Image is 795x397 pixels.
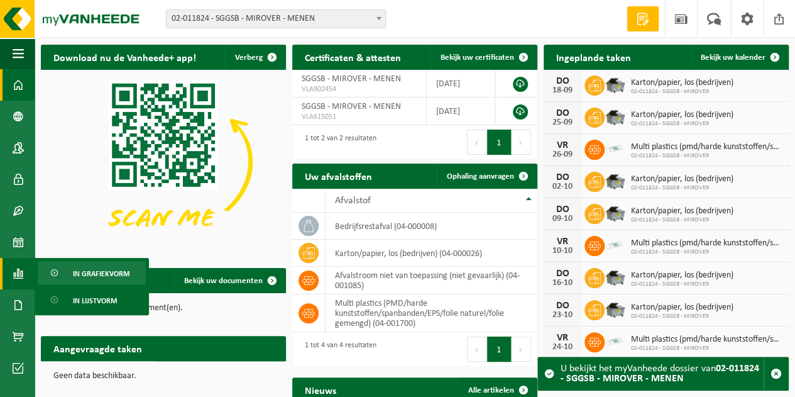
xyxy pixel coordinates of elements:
[302,102,401,111] span: SGGSB - MIROVER - MENEN
[326,240,537,267] td: karton/papier, los (bedrijven) (04-000026)
[550,86,575,95] div: 18-09
[427,70,495,98] td: [DATE]
[631,174,733,184] span: Karton/papier, los (bedrijven)
[299,128,376,156] div: 1 tot 2 van 2 resultaten
[550,237,575,247] div: VR
[550,118,575,127] div: 25-09
[631,88,733,96] span: 02-011824 - SGGSB - MIROVER
[550,76,575,86] div: DO
[550,311,575,320] div: 23-10
[550,182,575,191] div: 02-10
[561,364,759,384] strong: 02-011824 - SGGSB - MIROVER - MENEN
[292,45,414,69] h2: Certificaten & attesten
[550,333,575,343] div: VR
[235,53,263,62] span: Verberg
[73,289,117,313] span: In lijstvorm
[53,304,273,313] p: U heeft 89 ongelezen document(en).
[487,130,512,155] button: 1
[631,142,782,152] span: Multi plastics (pmd/harde kunststoffen/spanbanden/eps/folie naturel/folie gemeng...
[631,335,782,345] span: Multi plastics (pmd/harde kunststoffen/spanbanden/eps/folie naturel/folie gemeng...
[467,130,487,155] button: Previous
[326,294,537,332] td: multi plastics (PMD/harde kunststoffen/spanbanden/EPS/folie naturel/folie gemengd) (04-001700)
[430,45,536,70] a: Bekijk uw certificaten
[550,269,575,279] div: DO
[550,172,575,182] div: DO
[550,247,575,255] div: 10-10
[41,336,155,361] h2: Aangevraagde taken
[550,279,575,288] div: 16-10
[631,303,733,313] span: Karton/papier, los (bedrijven)
[605,106,626,127] img: WB-5000-GAL-GY-01
[631,271,733,281] span: Karton/papier, los (bedrijven)
[550,108,575,118] div: DO
[550,215,575,223] div: 09-10
[447,172,514,181] span: Ophaling aanvragen
[441,53,514,62] span: Bekijk uw certificaten
[437,164,536,189] a: Ophaling aanvragen
[550,343,575,352] div: 24-10
[427,98,495,125] td: [DATE]
[631,110,733,120] span: Karton/papier, los (bedrijven)
[302,84,417,94] span: VLA902454
[544,45,644,69] h2: Ingeplande taken
[53,372,273,381] p: Geen data beschikbaar.
[631,345,782,352] span: 02-011824 - SGGSB - MIROVER
[605,74,626,95] img: WB-5000-GAL-GY-01
[302,112,417,122] span: VLA615051
[605,298,626,320] img: WB-5000-GAL-GY-01
[225,45,285,70] button: Verberg
[174,268,285,293] a: Bekijk uw documenten
[38,261,146,285] a: In grafiekvorm
[631,152,782,160] span: 02-011824 - SGGSB - MIROVER
[41,70,286,254] img: Download de VHEPlus App
[299,335,376,363] div: 1 tot 4 van 4 resultaten
[487,337,512,362] button: 1
[512,337,531,362] button: Next
[605,234,626,255] img: LP-SK-00500-LPE-16
[41,45,209,69] h2: Download nu de Vanheede+ app!
[605,330,626,352] img: LP-SK-00500-LPE-16
[605,170,626,191] img: WB-5000-GAL-GY-01
[550,150,575,159] div: 26-09
[605,202,626,223] img: WB-5000-GAL-GY-01
[467,337,487,362] button: Previous
[550,301,575,311] div: DO
[691,45,787,70] a: Bekijk uw kalender
[631,249,782,256] span: 02-011824 - SGGSB - MIROVER
[701,53,765,62] span: Bekijk uw kalender
[631,281,733,288] span: 02-011824 - SGGSB - MIROVER
[550,140,575,150] div: VR
[631,206,733,216] span: Karton/papier, los (bedrijven)
[184,277,263,285] span: Bekijk uw documenten
[605,266,626,288] img: WB-5000-GAL-GY-01
[73,262,129,286] span: In grafiekvorm
[550,204,575,215] div: DO
[166,9,386,28] span: 02-011824 - SGGSB - MIROVER - MENEN
[326,267,537,294] td: afvalstroom niet van toepassing (niet gevaarlijk) (04-001085)
[631,216,733,224] span: 02-011824 - SGGSB - MIROVER
[631,78,733,88] span: Karton/papier, los (bedrijven)
[631,238,782,249] span: Multi plastics (pmd/harde kunststoffen/spanbanden/eps/folie naturel/folie gemeng...
[326,213,537,240] td: bedrijfsrestafval (04-000008)
[302,74,401,84] span: SGGSB - MIROVER - MENEN
[605,138,626,159] img: LP-SK-00500-LPE-16
[631,313,733,320] span: 02-011824 - SGGSB - MIROVER
[292,164,385,188] h2: Uw afvalstoffen
[38,288,146,312] a: In lijstvorm
[631,184,733,192] span: 02-011824 - SGGSB - MIROVER
[335,196,371,206] span: Afvalstof
[512,130,531,155] button: Next
[631,120,733,128] span: 02-011824 - SGGSB - MIROVER
[561,357,764,390] div: U bekijkt het myVanheede dossier van
[167,10,385,28] span: 02-011824 - SGGSB - MIROVER - MENEN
